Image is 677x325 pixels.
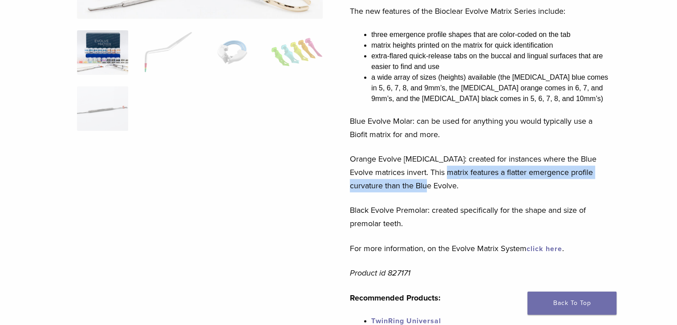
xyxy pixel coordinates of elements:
li: extra-flared quick-release tabs on the buccal and lingual surfaces that are easier to find and use [371,51,612,72]
p: For more information, on the Evolve Matrix System . [350,242,612,255]
li: a wide array of sizes (heights) available (the [MEDICAL_DATA] blue comes in 5, 6, 7, 8, and 9mm’s... [371,72,612,104]
p: Blue Evolve Molar: can be used for anything you would typically use a Biofit matrix for and more. [350,114,612,141]
li: matrix heights printed on the matrix for quick identification [371,40,612,51]
img: IMG_0457-scaled-e1745362001290-300x300.jpg [77,30,128,75]
p: Orange Evolve [MEDICAL_DATA]: created for instances where the Blue Evolve matrices invert. This m... [350,152,612,192]
a: Back To Top [527,292,616,315]
img: Evolve All-in-One Kit - Image 4 [271,30,322,75]
p: Black Evolve Premolar: created specifically for the shape and size of premolar teeth. [350,203,612,230]
img: Evolve All-in-One Kit - Image 3 [207,30,258,75]
li: three emergence profile shapes that are color-coded on the tab [371,29,612,40]
em: Product id 827171 [350,268,410,278]
img: Evolve All-in-One Kit - Image 2 [142,30,193,75]
img: Evolve All-in-One Kit - Image 5 [77,86,128,131]
strong: Recommended Products: [350,293,441,303]
a: click here [527,244,562,253]
p: The new features of the Bioclear Evolve Matrix Series include: [350,4,612,18]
